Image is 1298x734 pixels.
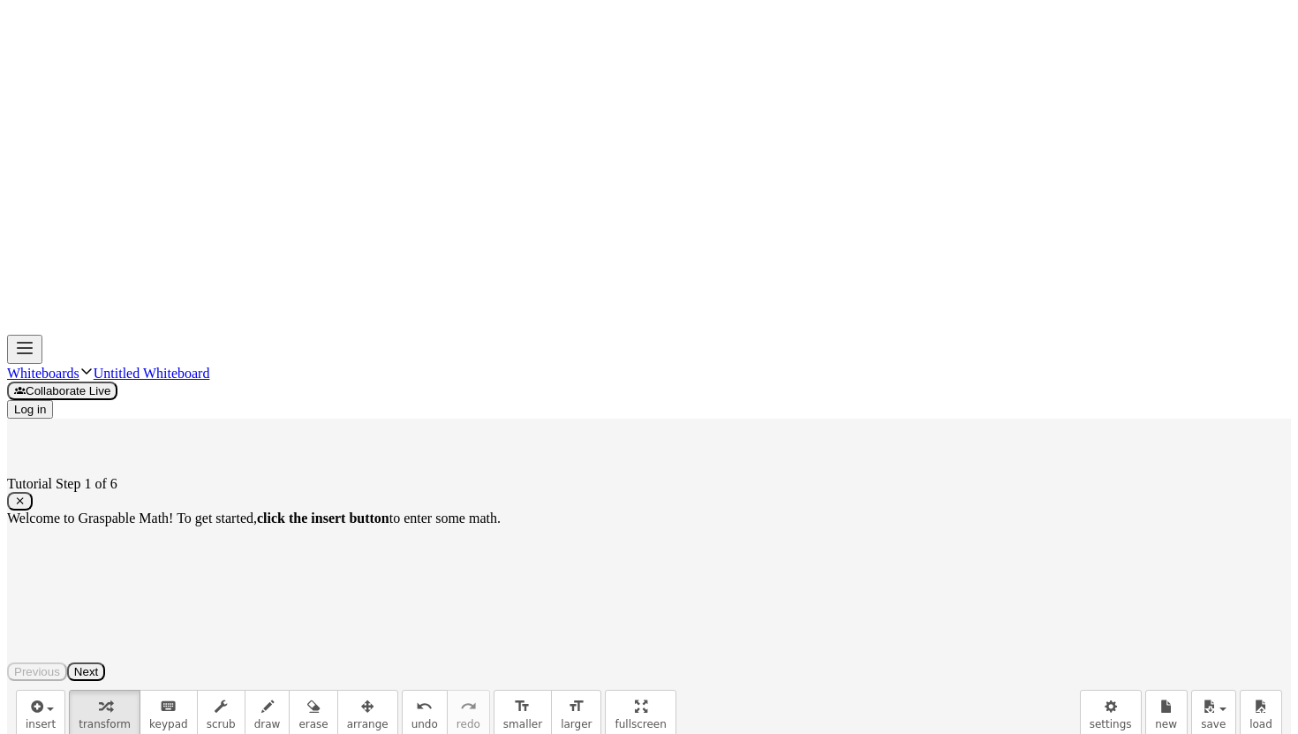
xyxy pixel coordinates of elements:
button: Toggle navigation [7,335,42,364]
button: Next [67,662,105,681]
span: larger [561,718,592,730]
span: new [1155,718,1177,730]
a: Untitled Whiteboard [94,366,210,381]
i: redo [460,696,477,717]
span: Collaborate Live [14,384,110,397]
span: scrub [207,718,236,730]
i: format_size [514,696,531,717]
span: settings [1090,718,1132,730]
span: draw [254,718,281,730]
button: Log in [7,400,53,419]
span: erase [298,718,328,730]
span: keypad [149,718,188,730]
span: load [1249,718,1272,730]
b: click the insert button [257,511,389,526]
span: save [1201,718,1226,730]
div: Tutorial Step 1 of 6 [7,476,1291,492]
span: Previous [14,665,60,678]
span: Next [74,665,98,678]
span: arrange [347,718,389,730]
span: insert [26,718,56,730]
i: undo [416,696,433,717]
span: fullscreen [615,718,666,730]
button: Collaborate Live [7,382,117,400]
i: format_size [568,696,585,717]
button: Previous [7,662,67,681]
span: smaller [503,718,542,730]
span: redo [457,718,480,730]
a: Whiteboards [7,366,79,381]
span: transform [79,718,131,730]
div: Welcome to Graspable Math! To get started, to enter some math. [7,511,1291,526]
span: undo [411,718,438,730]
i: keyboard [160,696,177,717]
